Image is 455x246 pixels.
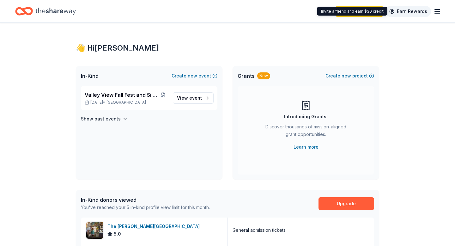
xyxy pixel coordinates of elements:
[233,226,286,234] div: General admission tickets
[85,100,168,105] p: [DATE] •
[189,95,202,101] span: event
[238,72,255,80] span: Grants
[263,123,349,141] div: Discover thousands of mission-aligned grant opportunities.
[325,72,374,80] button: Createnewproject
[317,7,387,16] div: Invite a friend and earn $30 credit
[81,115,121,123] h4: Show past events
[81,72,99,80] span: In-Kind
[107,223,202,230] div: The [PERSON_NAME][GEOGRAPHIC_DATA]
[318,197,374,210] a: Upgrade
[172,72,217,80] button: Createnewevent
[114,230,121,238] span: 5.0
[177,94,202,102] span: View
[284,113,328,120] div: Introducing Grants!
[106,100,146,105] span: [GEOGRAPHIC_DATA]
[385,6,431,17] a: Earn Rewards
[257,72,270,79] div: New
[81,204,210,211] div: You've reached your 5 in-kind profile view limit for this month.
[173,92,214,104] a: View event
[294,143,318,151] a: Learn more
[188,72,197,80] span: new
[81,196,210,204] div: In-Kind donors viewed
[342,72,351,80] span: new
[81,115,128,123] button: Show past events
[76,43,379,53] div: 👋 Hi [PERSON_NAME]
[336,6,383,17] a: Start free trial
[85,91,158,99] span: Valley View Fall Fest and Silent Auction
[15,4,76,19] a: Home
[86,222,103,239] img: Image for The Walt Disney Museum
